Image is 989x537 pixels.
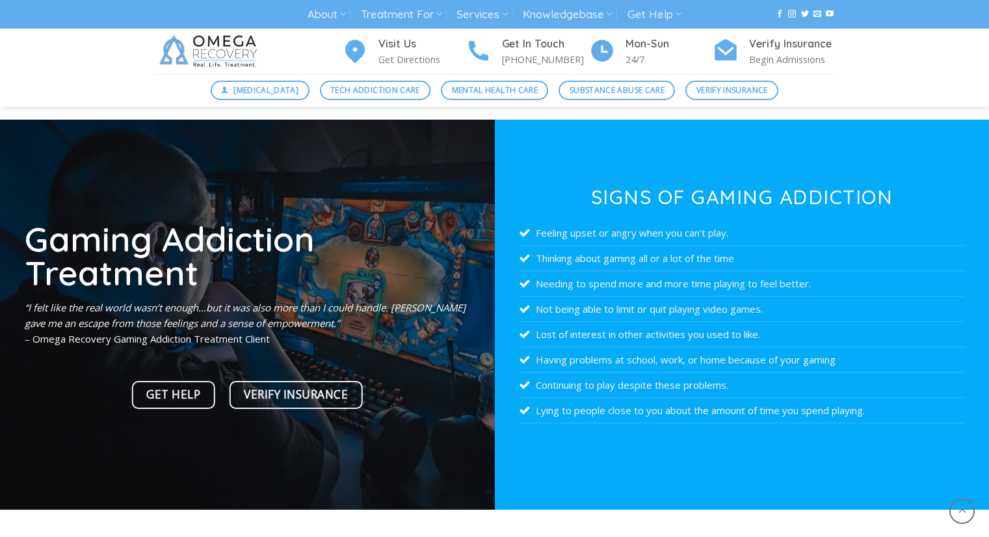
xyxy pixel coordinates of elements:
span: [MEDICAL_DATA] [233,84,298,96]
a: Get Help [132,381,216,409]
li: Feeling upset or angry when you can’t play. [520,220,964,246]
span: Verify Insurance [244,386,348,404]
a: Get In Touch [PHONE_NUMBER] [466,36,589,68]
span: Get Help [146,386,200,404]
a: Visit Us Get Directions [342,36,466,68]
p: [PHONE_NUMBER] [502,52,589,67]
a: Treatment For [361,3,442,27]
h4: Get In Touch [502,36,589,53]
a: Go to top [949,499,975,524]
a: Send us an email [813,10,821,19]
li: Lying to people close to you about the amount of time you spend playing. [520,398,964,423]
span: Verify Insurance [696,84,768,96]
p: Begin Admissions [749,52,836,67]
a: About [308,3,346,27]
a: Substance Abuse Care [559,81,675,100]
li: Needing to spend more and more time playing to feel better. [520,271,964,296]
li: Having problems at school, work, or home because of your gaming [520,347,964,373]
span: Mental Health Care [452,84,538,96]
li: Continuing to play despite these problems. [520,373,964,398]
a: Verify Insurance Begin Admissions [713,36,836,68]
em: “I felt like the real world wasn’t enough…but it was also more than I could handle. [PERSON_NAME]... [25,301,466,330]
li: Lost of interest in other activities you used to like. [520,322,964,347]
a: [MEDICAL_DATA] [211,81,310,100]
a: Follow on Instagram [788,10,796,19]
h4: Verify Insurance [749,36,836,53]
span: Substance Abuse Care [570,84,665,96]
a: Verify Insurance [685,81,778,100]
h4: Mon-Sun [626,36,713,53]
a: Tech Addiction Care [320,81,431,100]
a: Verify Insurance [229,381,363,409]
a: Get Help [627,3,681,27]
p: 24/7 [626,52,713,67]
h3: Signs of Gaming Addiction [520,187,964,207]
h1: Gaming Addiction Treatment [25,222,469,290]
a: Knowledgebase [523,3,613,27]
a: Mental Health Care [441,81,548,100]
a: Follow on YouTube [826,10,834,19]
h4: Visit Us [378,36,466,53]
span: Tech Addiction Care [330,84,420,96]
p: – Omega Recovery Gaming Addiction Treatment Client [25,300,469,347]
p: Get Directions [378,52,466,67]
img: Omega Recovery [153,29,267,74]
a: Follow on Twitter [801,10,809,19]
a: Services [456,3,508,27]
a: Follow on Facebook [776,10,784,19]
li: Not being able to limit or quit playing video games. [520,296,964,322]
li: Thinking about gaming all or a lot of the time [520,246,964,271]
